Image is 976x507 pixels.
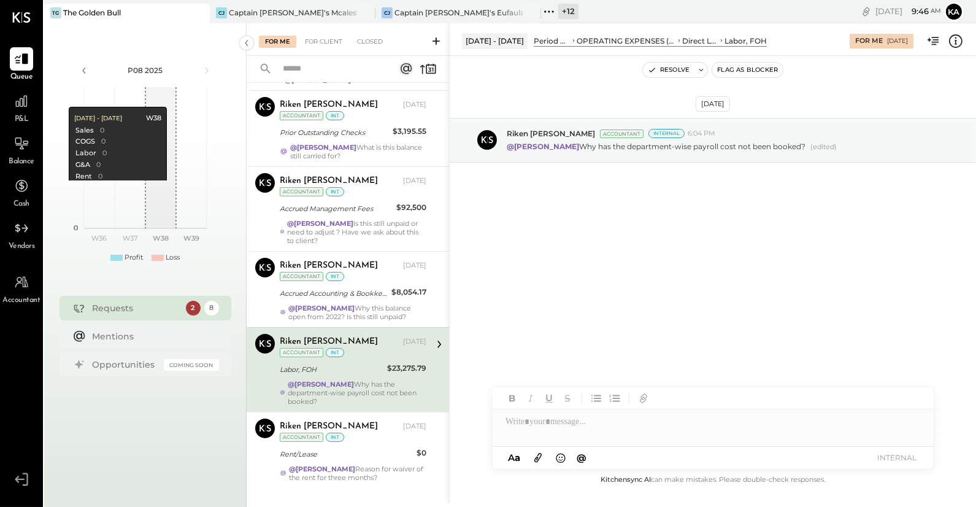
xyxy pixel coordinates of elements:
div: COGS [75,137,94,147]
button: Strikethrough [559,390,575,406]
div: Profit [125,253,143,263]
div: 8 [204,301,219,315]
div: $0 [417,447,426,459]
div: 0 [101,137,105,147]
a: Balance [1,132,42,168]
div: Sales [75,126,93,136]
div: Mentions [93,330,213,343]
div: 2 [186,301,201,315]
div: int [326,433,344,442]
strong: @[PERSON_NAME] [289,465,355,473]
span: Riken [PERSON_NAME] [507,128,595,139]
strong: @[PERSON_NAME] [288,380,354,389]
button: Ordered List [607,390,623,406]
strong: @[PERSON_NAME] [507,142,579,151]
div: Accrued Management Fees [280,203,393,215]
div: For Client [299,36,348,48]
div: Internal [648,129,685,138]
div: Period P&L [534,36,571,46]
div: G&A [75,160,90,170]
strong: @[PERSON_NAME] [290,143,356,152]
button: INTERNAL [872,449,921,466]
p: Why has the department-wise payroll cost not been booked? [507,141,805,152]
div: Rent [75,172,91,182]
div: Direct Labor [682,36,718,46]
button: Ka [944,2,964,21]
text: W37 [123,234,137,242]
div: $8,054.17 [391,286,426,298]
div: [DATE] [403,337,426,347]
button: Underline [541,390,557,406]
a: Cash [1,174,42,210]
div: 0 [96,160,100,170]
button: Add URL [636,390,651,406]
span: P&L [15,114,29,125]
div: Accountant [280,187,323,196]
a: Accountant [1,271,42,306]
strong: @[PERSON_NAME] [288,304,355,312]
button: Aa [504,451,524,465]
button: Unordered List [588,390,604,406]
div: Accountant [280,348,323,357]
div: Captain [PERSON_NAME]'s Eufaula [394,7,523,18]
div: Labor, FOH [724,36,767,46]
div: Rent/Lease [280,448,413,460]
span: 6:04 PM [688,129,715,139]
text: 0 [74,223,78,232]
div: Is this still unpaid or need to adjust ? Have we ask about this to client? [287,219,426,245]
div: TG [50,7,61,18]
div: [DATE] [887,37,908,45]
div: Accountant [600,130,644,138]
div: The Golden Bull [63,7,121,18]
div: [DATE] [696,96,730,112]
text: W39 [183,234,199,242]
div: copy link [860,5,872,18]
span: Accountant [3,295,40,306]
div: Labor [75,149,96,158]
div: [DATE] - [DATE] [462,33,528,48]
div: $92,500 [396,201,426,214]
div: Reason for waiver of the rent for three months? [289,465,426,482]
text: W36 [91,234,107,242]
button: Resolve [643,63,694,77]
div: CJ [216,7,227,18]
div: Accountant [280,272,323,281]
span: Cash [13,199,29,210]
div: P08 2025 [93,65,198,75]
div: Coming Soon [164,359,219,371]
div: Why has the department-wise payroll cost not been booked? [288,380,426,406]
button: Flag as Blocker [712,63,783,77]
a: Vendors [1,217,42,252]
div: Loss [166,253,180,263]
div: Captain [PERSON_NAME]'s Mcalestar [229,7,357,18]
span: Queue [10,72,33,83]
div: Prior Outstanding Checks [280,126,389,139]
div: Riken [PERSON_NAME] [280,175,378,187]
div: [DATE] [403,261,426,271]
div: [DATE] - [DATE] [74,114,121,123]
span: Vendors [9,241,35,252]
div: Riken [PERSON_NAME] [280,99,378,111]
div: int [326,348,344,357]
div: [DATE] [403,176,426,186]
div: For Me [855,36,883,46]
div: 0 [99,126,104,136]
div: Closed [351,36,389,48]
div: Accrued Accounting & Bookkeeping [280,287,388,300]
button: Italic [523,390,539,406]
div: Labor, FOH [280,363,383,376]
div: W38 [145,114,161,123]
text: W38 [153,234,169,242]
div: int [326,272,344,281]
button: Bold [504,390,520,406]
div: Riken [PERSON_NAME] [280,420,378,433]
div: OPERATING EXPENSES (EBITDA), [577,36,677,46]
a: Queue [1,47,42,83]
div: [DATE] [875,6,941,17]
span: @ [577,452,586,463]
div: What is this balance still carried for? [290,143,426,160]
div: $23,275.79 [387,362,426,374]
div: [DATE] [403,422,426,432]
strong: @[PERSON_NAME] [287,219,353,228]
button: @ [573,450,590,465]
